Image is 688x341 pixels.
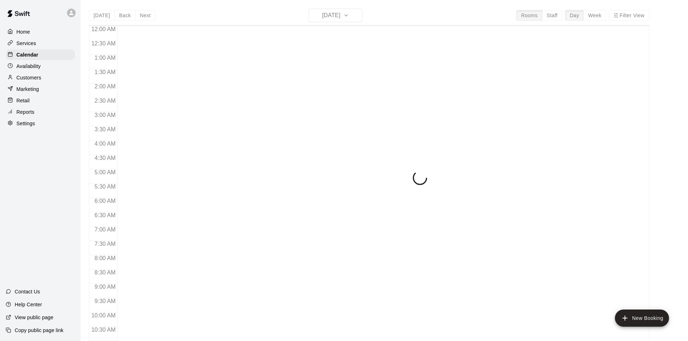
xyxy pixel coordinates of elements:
[93,155,118,161] span: 4:30 AM
[6,72,75,83] a: Customers
[93,169,118,175] span: 5:00 AM
[15,301,42,308] p: Help Center
[6,49,75,60] a: Calendar
[6,26,75,37] a: Home
[93,226,118,233] span: 7:00 AM
[93,69,118,75] span: 1:30 AM
[93,298,118,304] span: 9:30 AM
[15,327,63,334] p: Copy public page link
[93,126,118,132] span: 3:30 AM
[16,28,30,35] p: Home
[93,141,118,147] span: 4:00 AM
[90,26,118,32] span: 12:00 AM
[93,83,118,89] span: 2:00 AM
[16,120,35,127] p: Settings
[16,63,41,70] p: Availability
[93,269,118,276] span: 8:30 AM
[93,255,118,261] span: 8:00 AM
[93,98,118,104] span: 2:30 AM
[93,241,118,247] span: 7:30 AM
[16,51,38,58] p: Calendar
[6,84,75,94] a: Marketing
[93,184,118,190] span: 5:30 AM
[6,95,75,106] a: Retail
[93,284,118,290] span: 9:00 AM
[16,86,39,93] p: Marketing
[16,40,36,47] p: Services
[15,288,40,295] p: Contact Us
[93,112,118,118] span: 3:00 AM
[90,40,118,47] span: 12:30 AM
[16,108,34,116] p: Reports
[90,327,118,333] span: 10:30 AM
[16,74,41,81] p: Customers
[6,107,75,117] a: Reports
[615,310,669,327] button: add
[15,314,53,321] p: View public page
[93,198,118,204] span: 6:00 AM
[93,212,118,218] span: 6:30 AM
[6,118,75,129] a: Settings
[16,97,30,104] p: Retail
[90,312,118,318] span: 10:00 AM
[6,38,75,49] a: Services
[6,61,75,72] a: Availability
[93,55,118,61] span: 1:00 AM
